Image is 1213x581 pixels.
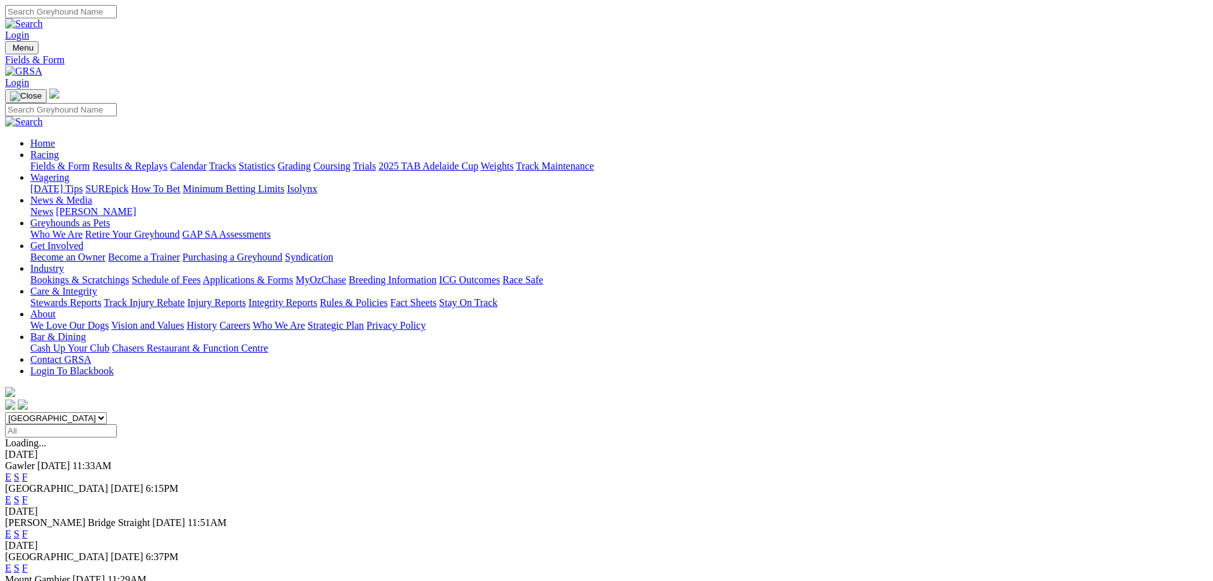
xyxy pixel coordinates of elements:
[14,563,20,573] a: S
[5,66,42,77] img: GRSA
[108,252,180,262] a: Become a Trainer
[10,91,42,101] img: Close
[73,460,112,471] span: 11:33AM
[146,483,179,494] span: 6:15PM
[5,400,15,410] img: facebook.svg
[30,195,92,205] a: News & Media
[30,354,91,365] a: Contact GRSA
[30,229,1208,240] div: Greyhounds as Pets
[5,77,29,88] a: Login
[390,297,437,308] a: Fact Sheets
[5,387,15,397] img: logo-grsa-white.png
[278,161,311,171] a: Grading
[285,252,333,262] a: Syndication
[30,320,1208,331] div: About
[30,183,1208,195] div: Wagering
[439,274,500,285] a: ICG Outcomes
[203,274,293,285] a: Applications & Forms
[502,274,543,285] a: Race Safe
[30,320,109,331] a: We Love Our Dogs
[22,563,28,573] a: F
[481,161,514,171] a: Weights
[30,161,1208,172] div: Racing
[30,343,1208,354] div: Bar & Dining
[30,286,97,297] a: Care & Integrity
[5,506,1208,517] div: [DATE]
[30,343,109,353] a: Cash Up Your Club
[5,30,29,40] a: Login
[146,551,179,562] span: 6:37PM
[18,400,28,410] img: twitter.svg
[170,161,207,171] a: Calendar
[5,89,47,103] button: Toggle navigation
[183,229,271,240] a: GAP SA Assessments
[14,472,20,482] a: S
[30,183,83,194] a: [DATE] Tips
[30,365,114,376] a: Login To Blackbook
[219,320,250,331] a: Careers
[5,424,117,437] input: Select date
[183,252,282,262] a: Purchasing a Greyhound
[30,206,1208,217] div: News & Media
[22,494,28,505] a: F
[5,483,108,494] span: [GEOGRAPHIC_DATA]
[516,161,594,171] a: Track Maintenance
[308,320,364,331] a: Strategic Plan
[183,183,284,194] a: Minimum Betting Limits
[320,297,388,308] a: Rules & Policies
[30,274,1208,286] div: Industry
[49,89,59,99] img: logo-grsa-white.png
[378,161,478,171] a: 2025 TAB Adelaide Cup
[366,320,426,331] a: Privacy Policy
[30,297,1208,309] div: Care & Integrity
[5,5,117,18] input: Search
[5,54,1208,66] a: Fields & Form
[30,331,86,342] a: Bar & Dining
[5,18,43,30] img: Search
[5,529,11,539] a: E
[14,529,20,539] a: S
[5,460,35,471] span: Gawler
[56,206,136,217] a: [PERSON_NAME]
[439,297,497,308] a: Stay On Track
[13,43,33,52] span: Menu
[85,229,180,240] a: Retire Your Greyhound
[353,161,376,171] a: Trials
[5,437,46,448] span: Loading...
[5,563,11,573] a: E
[131,183,181,194] a: How To Bet
[152,517,185,528] span: [DATE]
[37,460,70,471] span: [DATE]
[5,517,150,528] span: [PERSON_NAME] Bridge Straight
[111,483,143,494] span: [DATE]
[239,161,275,171] a: Statistics
[30,297,101,308] a: Stewards Reports
[30,161,90,171] a: Fields & Form
[104,297,184,308] a: Track Injury Rebate
[296,274,346,285] a: MyOzChase
[22,529,28,539] a: F
[30,172,69,183] a: Wagering
[5,116,43,128] img: Search
[92,161,167,171] a: Results & Replays
[5,103,117,116] input: Search
[30,206,53,217] a: News
[30,274,129,285] a: Bookings & Scratchings
[30,149,59,160] a: Racing
[111,551,143,562] span: [DATE]
[131,274,200,285] a: Schedule of Fees
[85,183,128,194] a: SUREpick
[30,263,64,274] a: Industry
[30,217,110,228] a: Greyhounds as Pets
[22,472,28,482] a: F
[287,183,317,194] a: Isolynx
[186,320,217,331] a: History
[111,320,184,331] a: Vision and Values
[30,240,83,251] a: Get Involved
[30,309,56,319] a: About
[30,138,55,149] a: Home
[5,494,11,505] a: E
[187,297,246,308] a: Injury Reports
[14,494,20,505] a: S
